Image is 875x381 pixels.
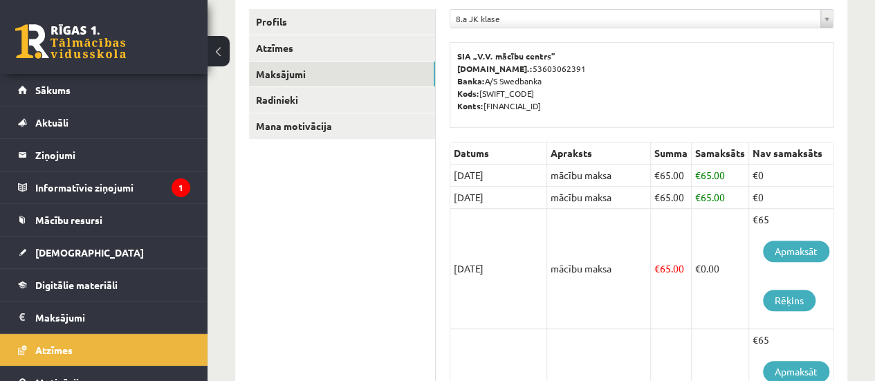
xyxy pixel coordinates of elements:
td: mācību maksa [547,209,651,329]
legend: Ziņojumi [35,139,190,171]
b: Konts: [457,100,483,111]
b: Banka: [457,75,485,86]
td: 65.00 [651,187,692,209]
b: Kods: [457,88,479,99]
td: 0.00 [692,209,749,329]
th: Summa [651,142,692,165]
td: mācību maksa [547,187,651,209]
td: €0 [749,187,833,209]
a: 8.a JK klase [450,10,833,28]
p: 53603062391 A/S Swedbanka [SWIFT_CODE] [FINANCIAL_ID] [457,50,826,112]
td: [DATE] [450,209,547,329]
span: € [654,169,660,181]
a: Sākums [18,74,190,106]
td: [DATE] [450,165,547,187]
b: [DOMAIN_NAME].: [457,63,533,74]
span: 8.a JK klase [456,10,815,28]
a: Digitālie materiāli [18,269,190,301]
a: Ziņojumi [18,139,190,171]
b: SIA „V.V. mācību centrs” [457,50,556,62]
a: Atzīmes [249,35,435,61]
th: Nav samaksāts [749,142,833,165]
legend: Maksājumi [35,301,190,333]
a: Maksājumi [249,62,435,87]
a: Maksājumi [18,301,190,333]
a: Informatīvie ziņojumi1 [18,171,190,203]
th: Samaksāts [692,142,749,165]
td: 65.00 [651,165,692,187]
td: mācību maksa [547,165,651,187]
th: Datums [450,142,547,165]
a: Apmaksāt [763,241,829,262]
td: €0 [749,165,833,187]
td: €65 [749,209,833,329]
th: Apraksts [547,142,651,165]
a: Rēķins [763,290,816,311]
span: Mācību resursi [35,214,102,226]
a: [DEMOGRAPHIC_DATA] [18,236,190,268]
a: Aktuāli [18,106,190,138]
span: Digitālie materiāli [35,279,118,291]
a: Rīgas 1. Tālmācības vidusskola [15,24,126,59]
span: € [654,191,660,203]
a: Mācību resursi [18,204,190,236]
span: Sākums [35,84,71,96]
td: [DATE] [450,187,547,209]
a: Radinieki [249,87,435,113]
span: € [695,191,701,203]
span: Atzīmes [35,344,73,356]
span: [DEMOGRAPHIC_DATA] [35,246,144,259]
span: € [654,262,660,275]
a: Profils [249,9,435,35]
td: 65.00 [692,187,749,209]
a: Mana motivācija [249,113,435,139]
span: € [695,169,701,181]
legend: Informatīvie ziņojumi [35,171,190,203]
td: 65.00 [651,209,692,329]
span: € [695,262,701,275]
td: 65.00 [692,165,749,187]
a: Atzīmes [18,334,190,366]
i: 1 [172,178,190,197]
span: Aktuāli [35,116,68,129]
